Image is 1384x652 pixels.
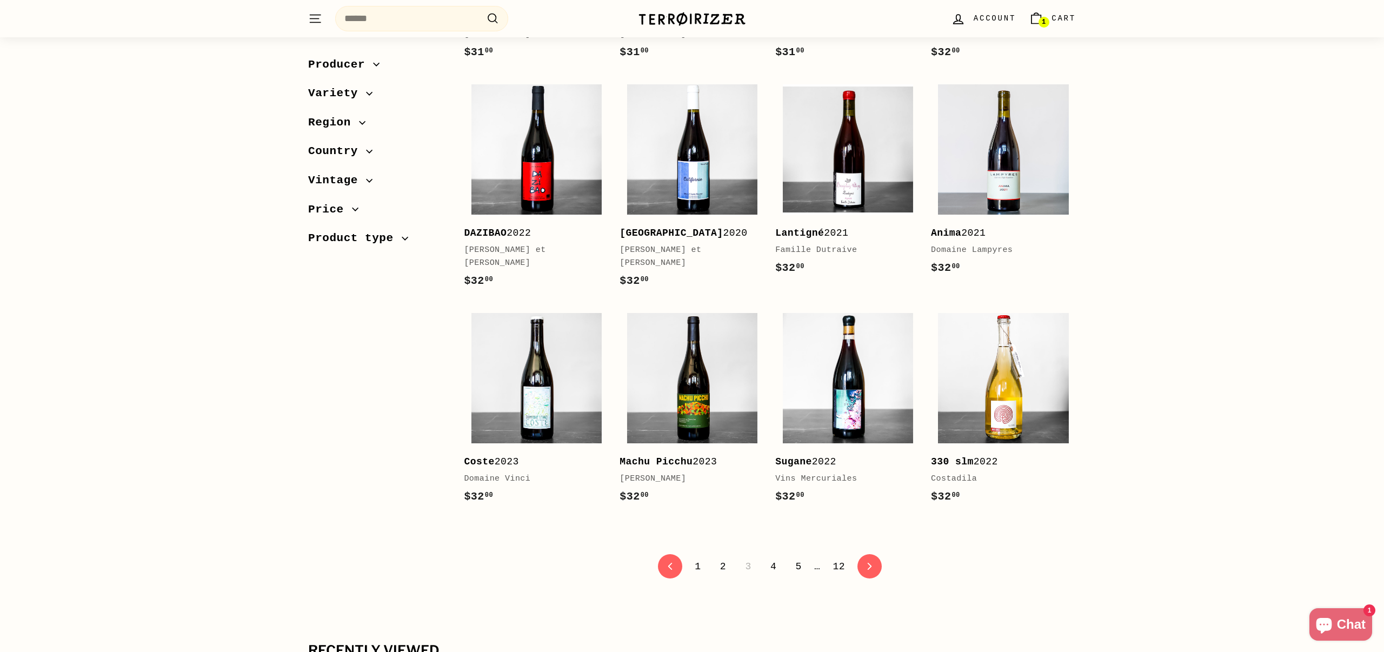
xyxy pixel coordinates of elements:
[1042,18,1046,26] span: 1
[641,47,649,55] sup: 00
[775,46,804,58] span: $31
[464,473,598,485] div: Domaine Vinci
[308,230,402,248] span: Product type
[931,454,1065,470] div: 2022
[464,228,507,238] b: DAZIBAO
[764,557,783,576] a: 4
[464,306,609,516] a: Coste2023Domaine Vinci
[775,473,909,485] div: Vins Mercuriales
[464,244,598,270] div: [PERSON_NAME] et [PERSON_NAME]
[931,473,1065,485] div: Costadila
[308,85,366,103] span: Variety
[738,557,757,576] span: 3
[464,46,493,58] span: $31
[775,228,824,238] b: Lantigné
[775,454,909,470] div: 2022
[620,228,723,238] b: [GEOGRAPHIC_DATA]
[641,491,649,499] sup: 00
[814,562,820,571] span: …
[485,491,493,499] sup: 00
[620,244,754,270] div: [PERSON_NAME] et [PERSON_NAME]
[931,456,974,467] b: 330 slm
[789,557,808,576] a: 5
[485,276,493,283] sup: 00
[931,306,1076,516] a: 330 slm2022Costadila
[308,140,447,169] button: Country
[308,111,447,140] button: Region
[620,473,754,485] div: [PERSON_NAME]
[620,225,754,241] div: 2020
[620,456,693,467] b: Machu Picchu
[931,225,1065,241] div: 2021
[308,201,352,219] span: Price
[796,491,804,499] sup: 00
[931,244,1065,257] div: Domaine Lampyres
[620,77,764,301] a: [GEOGRAPHIC_DATA]2020[PERSON_NAME] et [PERSON_NAME]
[688,557,707,576] a: 1
[620,275,649,287] span: $32
[641,276,649,283] sup: 00
[308,143,366,161] span: Country
[951,47,960,55] sup: 00
[931,46,960,58] span: $32
[931,228,961,238] b: Anima
[775,262,804,274] span: $32
[775,306,920,516] a: Sugane2022Vins Mercuriales
[308,82,447,111] button: Variety
[931,490,960,503] span: $32
[1306,608,1375,643] inbox-online-store-chat: Shopify online store chat
[464,454,598,470] div: 2023
[308,56,373,74] span: Producer
[464,275,493,287] span: $32
[464,490,493,503] span: $32
[308,169,447,198] button: Vintage
[775,456,812,467] b: Sugane
[775,225,909,241] div: 2021
[931,262,960,274] span: $32
[827,557,852,576] a: 12
[714,557,733,576] a: 2
[1022,3,1082,35] a: Cart
[796,47,804,55] sup: 00
[308,198,447,227] button: Price
[464,225,598,241] div: 2022
[775,490,804,503] span: $32
[931,77,1076,288] a: Anima2021Domaine Lampyres
[308,53,447,82] button: Producer
[974,12,1016,24] span: Account
[308,114,359,132] span: Region
[951,263,960,270] sup: 00
[464,456,494,467] b: Coste
[485,47,493,55] sup: 00
[464,77,609,301] a: DAZIBAO2022[PERSON_NAME] et [PERSON_NAME]
[944,3,1022,35] a: Account
[308,171,366,190] span: Vintage
[796,263,804,270] sup: 00
[620,306,764,516] a: Machu Picchu2023[PERSON_NAME]
[620,454,754,470] div: 2023
[775,244,909,257] div: Famille Dutraive
[1052,12,1076,24] span: Cart
[951,491,960,499] sup: 00
[308,227,447,256] button: Product type
[775,77,920,288] a: Lantigné2021Famille Dutraive
[620,490,649,503] span: $32
[620,46,649,58] span: $31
